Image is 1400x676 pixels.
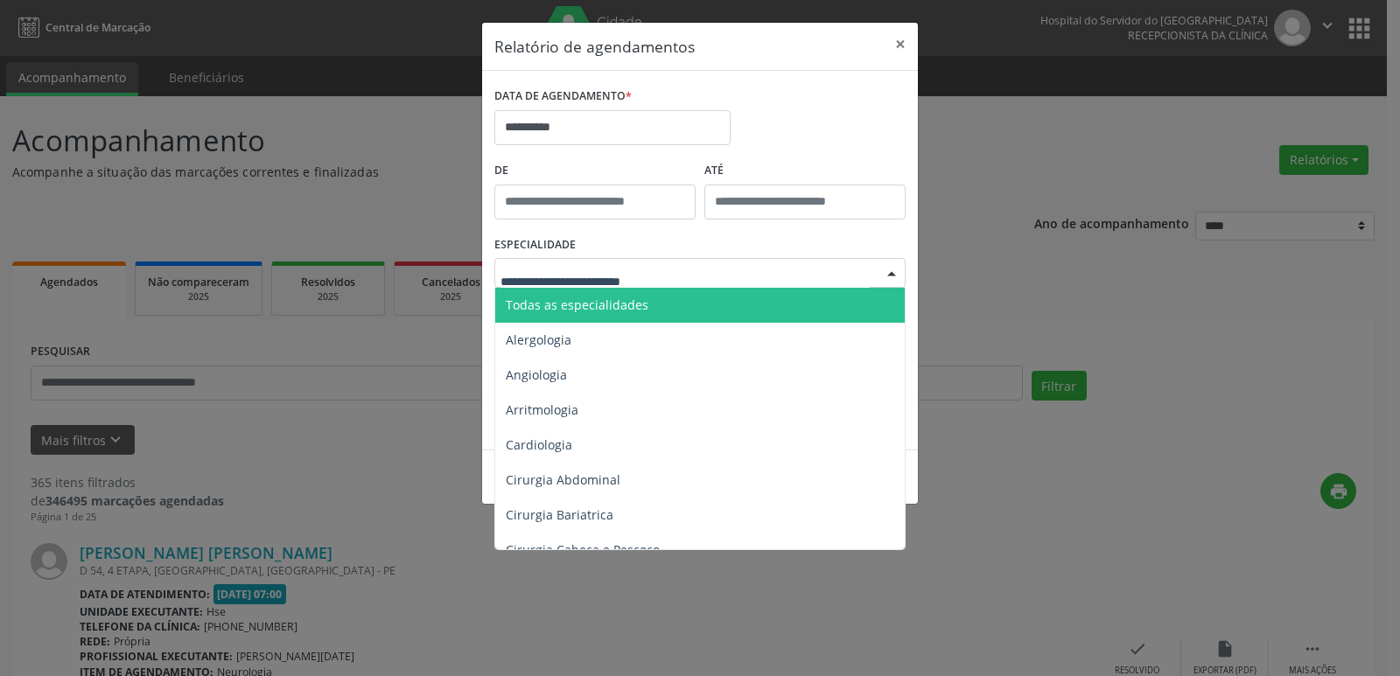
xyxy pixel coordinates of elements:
span: Arritmologia [506,401,578,418]
label: ESPECIALIDADE [494,232,576,259]
span: Cardiologia [506,436,572,453]
button: Close [883,23,918,66]
span: Cirurgia Cabeça e Pescoço [506,541,660,558]
span: Cirurgia Abdominal [506,471,620,488]
label: DATA DE AGENDAMENTO [494,83,632,110]
label: De [494,157,696,185]
span: Alergologia [506,331,571,348]
span: Angiologia [506,366,567,383]
label: ATÉ [704,157,906,185]
span: Cirurgia Bariatrica [506,506,613,523]
span: Todas as especialidades [506,296,648,313]
h5: Relatório de agendamentos [494,35,695,58]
